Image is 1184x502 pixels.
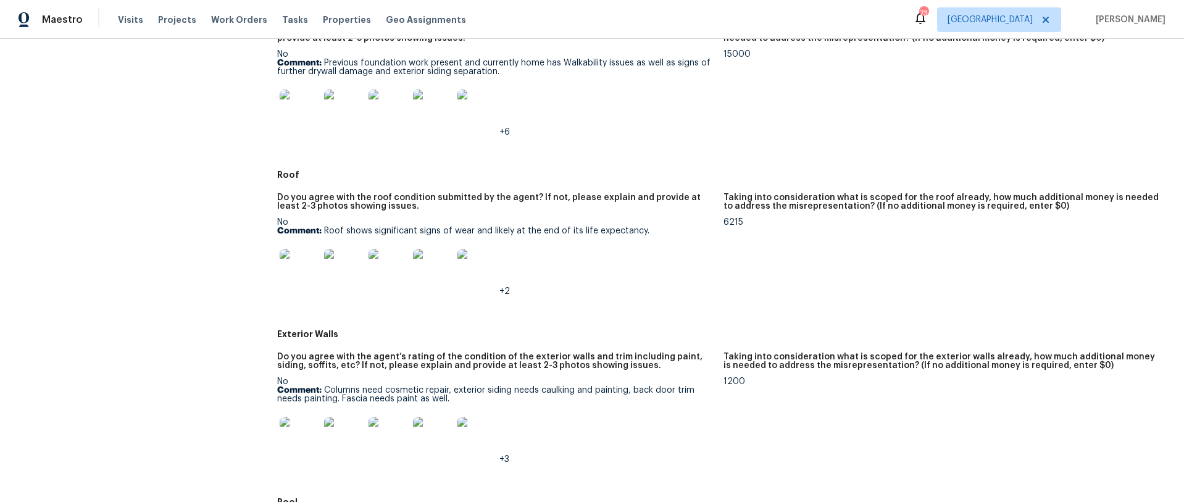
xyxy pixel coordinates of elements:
[499,287,510,296] span: +2
[919,7,928,20] div: 73
[277,227,322,235] b: Comment:
[42,14,83,26] span: Maestro
[499,128,510,136] span: +6
[723,193,1159,211] h5: Taking into consideration what is scoped for the roof already, how much additional money is neede...
[277,377,713,464] div: No
[211,14,267,26] span: Work Orders
[277,169,1169,181] h5: Roof
[277,386,713,403] p: Columns need cosmetic repair, exterior siding needs caulking and painting, back door trim needs p...
[277,218,713,296] div: No
[948,14,1033,26] span: [GEOGRAPHIC_DATA]
[723,218,1159,227] div: 6215
[277,328,1169,340] h5: Exterior Walls
[277,386,322,395] b: Comment:
[277,50,713,136] div: No
[277,353,713,370] h5: Do you agree with the agent’s rating of the condition of the exterior walls and trim including pa...
[723,377,1159,386] div: 1200
[1091,14,1165,26] span: [PERSON_NAME]
[277,59,322,67] b: Comment:
[282,15,308,24] span: Tasks
[118,14,143,26] span: Visits
[386,14,466,26] span: Geo Assignments
[277,59,713,76] p: Previous foundation work present and currently home has Walkability issues as well as signs of fu...
[723,353,1159,370] h5: Taking into consideration what is scoped for the exterior walls already, how much additional mone...
[499,455,509,464] span: +3
[323,14,371,26] span: Properties
[158,14,196,26] span: Projects
[277,227,713,235] p: Roof shows significant signs of wear and likely at the end of its life expectancy.
[723,50,1159,59] div: 15000
[277,193,713,211] h5: Do you agree with the roof condition submitted by the agent? If not, please explain and provide a...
